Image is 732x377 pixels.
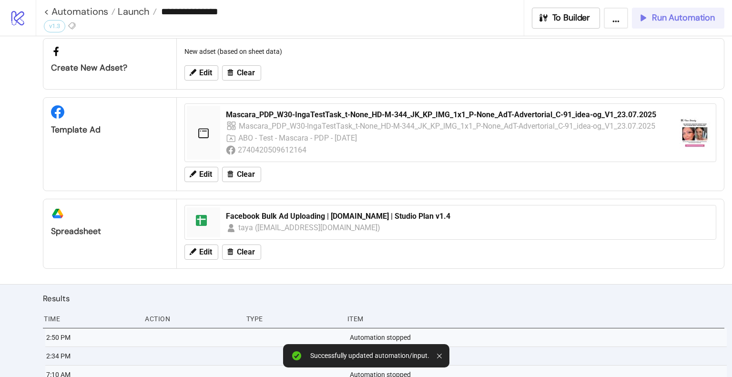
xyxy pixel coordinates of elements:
h2: Results [43,292,724,305]
span: Run Automation [652,12,715,23]
div: v1.3 [44,20,65,32]
span: Edit [199,248,212,256]
div: Create new adset? [51,62,169,73]
span: To Builder [552,12,590,23]
button: Clear [222,245,261,260]
a: Launch [115,7,157,16]
div: Automation started [349,347,727,365]
button: ... [604,8,628,29]
a: < Automations [44,7,115,16]
div: Template Ad [51,124,169,135]
button: Clear [222,65,261,81]
div: Automation stopped [349,328,727,346]
button: To Builder [532,8,600,29]
button: Edit [184,245,218,260]
span: Clear [237,170,255,179]
div: Time [43,310,137,328]
div: Mascara_PDP_W30-IngaTestTask_t-None_HD-M-344_JK_KP_IMG_1x1_P-None_AdT-Advertorial_C-91_idea-og_V1... [226,110,672,120]
div: ABO - Test - Mascara - PDP - [DATE] [238,132,358,144]
div: 2740420509612164 [238,144,308,156]
div: Successfully updated automation/input. [310,352,429,360]
div: 2:34 PM [45,347,140,365]
span: Clear [237,69,255,77]
div: Facebook Bulk Ad Uploading | [DOMAIN_NAME] | Studio Plan v1.4 [226,211,710,222]
button: Clear [222,167,261,182]
img: https://external-fra5-2.xx.fbcdn.net/emg1/v/t13/18000477850161030225?url=https%3A%2F%2Fwww.facebo... [680,118,710,148]
button: Edit [184,167,218,182]
span: Edit [199,170,212,179]
div: Mascara_PDP_W30-IngaTestTask_t-None_HD-M-344_JK_KP_IMG_1x1_P-None_AdT-Advertorial_C-91_idea-og_V1... [239,120,656,132]
div: Action [144,310,238,328]
button: Edit [184,65,218,81]
div: 2:50 PM [45,328,140,346]
span: Launch [115,5,150,18]
span: Clear [237,248,255,256]
button: Run Automation [632,8,724,29]
div: Spreadsheet [51,226,169,237]
div: taya ([EMAIL_ADDRESS][DOMAIN_NAME]) [238,222,381,234]
div: Type [245,310,340,328]
div: New adset (based on sheet data) [181,42,720,61]
span: Edit [199,69,212,77]
div: Item [346,310,724,328]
